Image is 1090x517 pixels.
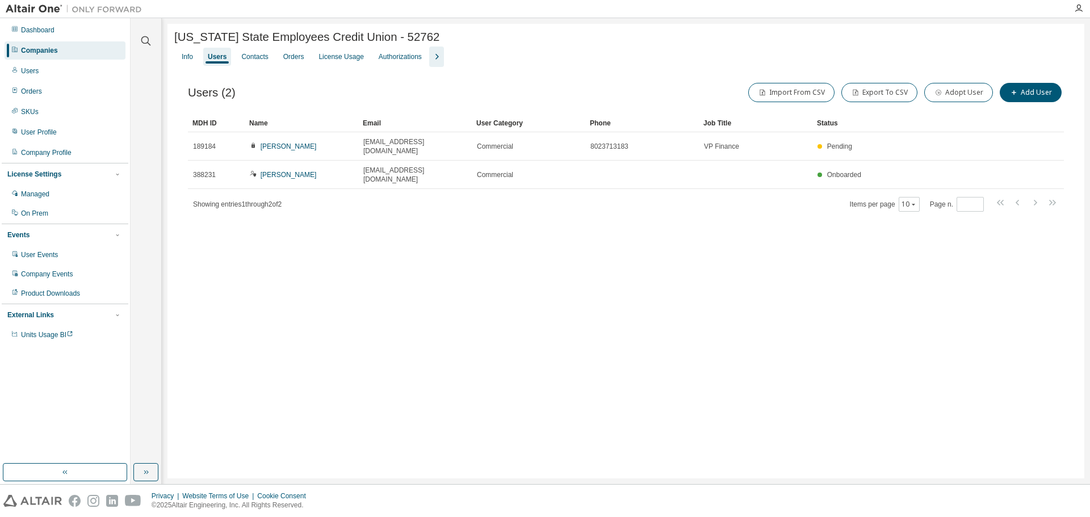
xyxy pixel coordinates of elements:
[704,142,739,151] span: VP Finance
[748,83,835,102] button: Import From CSV
[6,3,148,15] img: Altair One
[193,200,282,208] span: Showing entries 1 through 2 of 2
[924,83,993,102] button: Adopt User
[827,171,861,179] span: Onboarded
[1000,83,1062,102] button: Add User
[590,114,694,132] div: Phone
[21,289,80,298] div: Product Downloads
[318,52,363,61] div: License Usage
[69,495,81,507] img: facebook.svg
[703,114,808,132] div: Job Title
[7,170,61,179] div: License Settings
[261,171,317,179] a: [PERSON_NAME]
[363,166,467,184] span: [EMAIL_ADDRESS][DOMAIN_NAME]
[363,114,467,132] div: Email
[7,230,30,239] div: Events
[192,114,240,132] div: MDH ID
[208,52,227,61] div: Users
[21,26,54,35] div: Dashboard
[21,270,73,279] div: Company Events
[21,209,48,218] div: On Prem
[152,501,313,510] p: © 2025 Altair Engineering, Inc. All Rights Reserved.
[261,142,317,150] a: [PERSON_NAME]
[283,52,304,61] div: Orders
[21,128,57,137] div: User Profile
[257,491,312,501] div: Cookie Consent
[125,495,141,507] img: youtube.svg
[817,114,996,132] div: Status
[21,87,42,96] div: Orders
[363,137,467,155] span: [EMAIL_ADDRESS][DOMAIN_NAME]
[902,200,917,209] button: 10
[7,310,54,320] div: External Links
[21,190,49,199] div: Managed
[590,142,628,151] span: 8023713183
[379,52,422,61] div: Authorizations
[188,86,236,99] span: Users (2)
[477,170,513,179] span: Commercial
[21,331,73,339] span: Units Usage BI
[3,495,62,507] img: altair_logo.svg
[477,142,513,151] span: Commercial
[249,114,354,132] div: Name
[476,114,581,132] div: User Category
[193,170,216,179] span: 388231
[87,495,99,507] img: instagram.svg
[21,250,58,259] div: User Events
[241,52,268,61] div: Contacts
[182,491,257,501] div: Website Terms of Use
[174,31,439,44] span: [US_STATE] State Employees Credit Union - 52762
[930,197,984,212] span: Page n.
[841,83,917,102] button: Export To CSV
[152,491,182,501] div: Privacy
[21,46,58,55] div: Companies
[182,52,193,61] div: Info
[850,197,920,212] span: Items per page
[193,142,216,151] span: 189184
[21,148,72,157] div: Company Profile
[106,495,118,507] img: linkedin.svg
[21,107,39,116] div: SKUs
[21,66,39,75] div: Users
[827,142,852,150] span: Pending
